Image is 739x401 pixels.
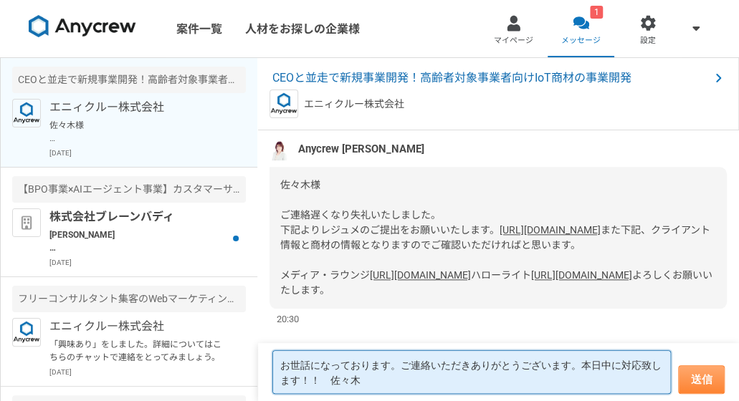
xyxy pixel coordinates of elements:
[298,141,424,157] span: Anycrew [PERSON_NAME]
[49,367,246,377] p: [DATE]
[12,286,246,312] div: フリーコンサルタント集客のWebマーケティング（広告運用など）
[12,318,41,347] img: logo_text_blue_01.png
[49,99,227,116] p: エニィクルー株式会社
[494,35,533,47] span: マイページ
[12,208,41,237] img: default_org_logo-42cde973f59100197ec2c8e796e4974ac8490bb5b08a0eb061ff975e4574aa76.png
[12,176,246,203] div: 【BPO事業×AIエージェント事業】カスタマーサクセス プロジェクトリーダー
[49,208,227,226] p: 株式会社ブレーンバディ
[29,15,136,38] img: 8DqYSo04kwAAAAASUVORK5CYII=
[590,6,603,19] div: 1
[280,179,500,236] span: 佐々木様 ご連絡遅くなり失礼いたしました。 下記よりレジュメのご提出をお願いいたします。
[49,318,227,335] p: エニィクルー株式会社
[12,99,41,127] img: logo_text_blue_01.png
[500,224,601,236] a: [URL][DOMAIN_NAME]
[49,119,227,145] p: 佐々木様 ご連絡遅くなり失礼いたしました。 下記よりレジュメのご提出をお願いいたします。 [URL][DOMAIN_NAME] また下記、クライアント情報と商材の情報となりますのでご確認いただけ...
[471,269,531,281] span: ハローライト
[678,365,725,394] button: 送信
[270,139,291,160] img: %E5%90%8D%E7%A7%B0%E6%9C%AA%E8%A8%AD%E5%AE%9A%E3%81%AE%E3%83%87%E3%82%B6%E3%82%A4%E3%83%B3__3_.png
[370,269,471,281] a: [URL][DOMAIN_NAME]
[272,350,671,394] textarea: お世話になっております。ご連絡いただきありがとうございます。本日中に対応致します！！ 佐々木
[561,35,601,47] span: メッセージ
[49,338,227,364] p: 「興味あり」をしました。詳細についてはこちらのチャットで連絡をとってみましょう。
[49,257,246,268] p: [DATE]
[531,269,632,281] a: [URL][DOMAIN_NAME]
[270,90,298,118] img: logo_text_blue_01.png
[640,35,656,47] span: 設定
[49,228,227,254] p: [PERSON_NAME] お世話になっております。 株式会社ブレーンバディ採用担当です。 この度は、数ある企業の中から弊社に興味を持っていただき、誠にありがとうございます。 社内で慎重に選考し...
[49,148,246,158] p: [DATE]
[12,67,246,93] div: CEOと並走で新規事業開発！高齢者対象事業者向けIoT商材の事業開発
[304,97,404,112] p: エニィクルー株式会社
[272,69,710,87] span: CEOと並走で新規事業開発！高齢者対象事業者向けIoT商材の事業開発
[277,312,299,326] span: 20:30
